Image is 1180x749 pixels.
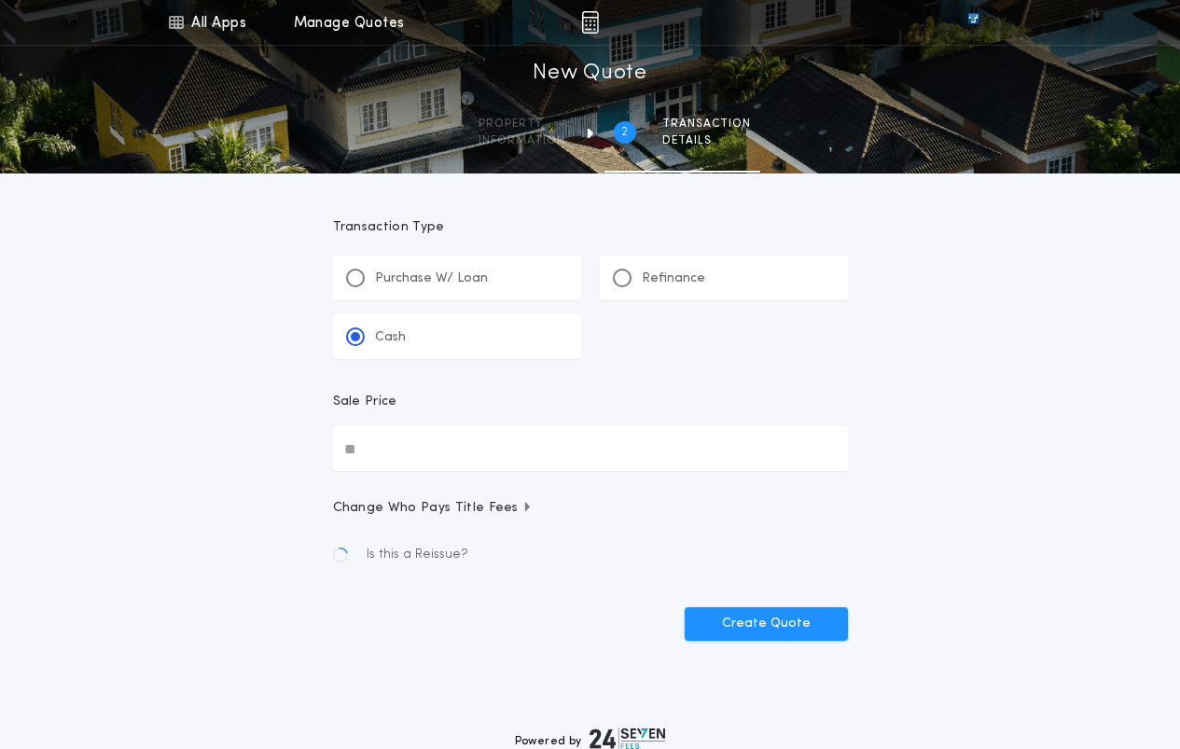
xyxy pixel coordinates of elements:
button: Change Who Pays Title Fees [333,499,848,518]
h2: 2 [621,125,628,140]
p: Refinance [642,270,705,288]
h1: New Quote [533,59,646,89]
p: Cash [375,328,406,347]
p: Purchase W/ Loan [375,270,488,288]
span: Transaction [662,117,751,132]
span: Is this a Reissue? [367,546,468,564]
span: Change Who Pays Title Fees [333,499,534,518]
p: Transaction Type [333,218,848,237]
input: Sale Price [333,426,848,471]
button: Create Quote [685,607,848,641]
p: Sale Price [333,393,397,411]
span: Property [479,117,565,132]
img: img [581,11,599,34]
img: vs-icon [934,13,1012,32]
span: details [662,133,751,148]
span: information [479,133,565,148]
